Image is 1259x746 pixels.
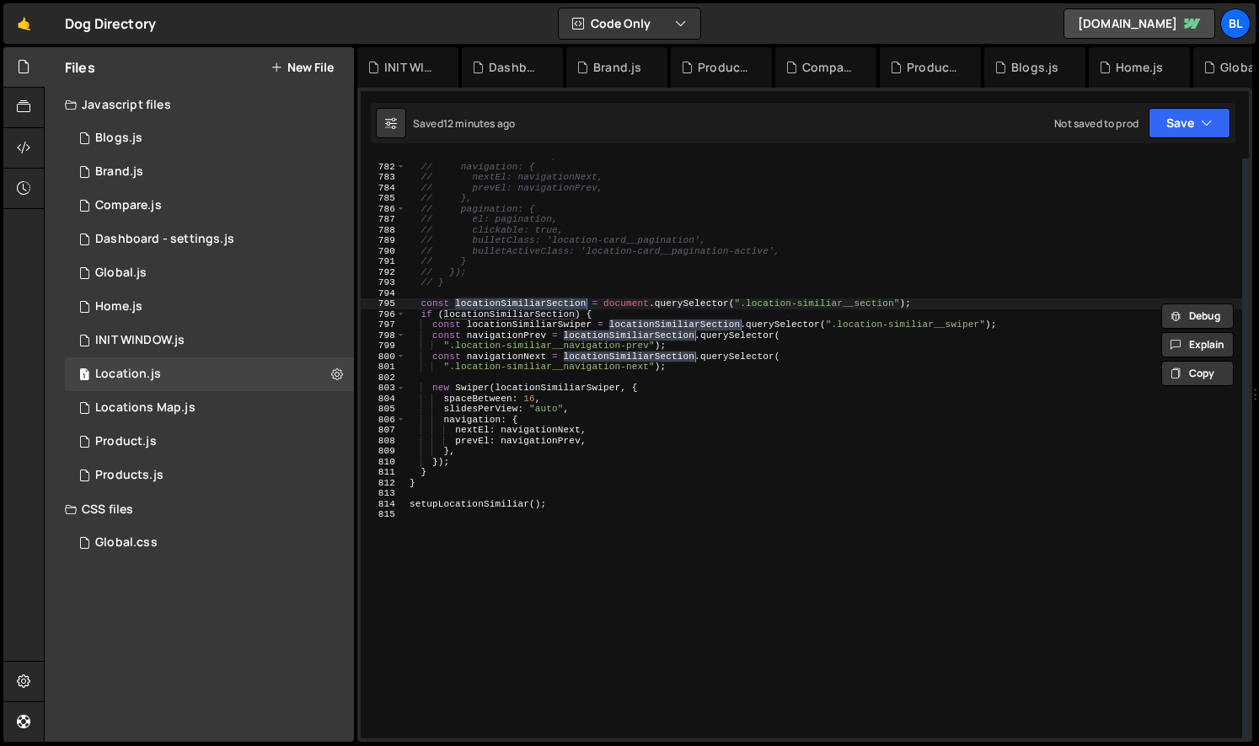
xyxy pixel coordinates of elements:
[361,373,406,384] div: 802
[95,232,234,247] div: Dashboard - settings.js
[95,164,143,180] div: Brand.js
[95,367,161,382] div: Location.js
[593,59,641,76] div: Brand.js
[95,333,185,348] div: INIT WINDOW.js
[65,459,354,492] div: 16220/44324.js
[361,193,406,204] div: 785
[361,509,406,520] div: 815
[1161,303,1234,329] button: Debug
[1063,8,1215,39] a: [DOMAIN_NAME]
[65,189,354,223] div: 16220/44328.js
[361,467,406,478] div: 811
[1054,116,1138,131] div: Not saved to prod
[361,309,406,320] div: 796
[361,172,406,183] div: 783
[79,369,89,383] span: 1
[907,59,961,76] div: Products.js
[361,288,406,299] div: 794
[361,383,406,394] div: 803
[65,13,156,34] div: Dog Directory
[361,298,406,309] div: 795
[384,59,438,76] div: INIT WINDOW.js
[65,290,354,324] div: 16220/44319.js
[95,400,196,416] div: Locations Map.js
[65,58,95,77] h2: Files
[361,425,406,436] div: 807
[361,330,406,341] div: 798
[361,457,406,468] div: 810
[361,499,406,510] div: 814
[361,246,406,257] div: 790
[361,341,406,352] div: 799
[361,162,406,173] div: 782
[45,492,354,526] div: CSS files
[1116,59,1163,76] div: Home.js
[413,116,515,131] div: Saved
[65,155,354,189] div: 16220/44394.js
[65,324,354,357] div: 16220/44477.js
[361,415,406,426] div: 806
[361,478,406,489] div: 812
[1161,332,1234,357] button: Explain
[361,436,406,447] div: 808
[361,394,406,405] div: 804
[1220,8,1251,39] a: Bl
[45,88,354,121] div: Javascript files
[361,277,406,288] div: 793
[361,404,406,415] div: 805
[361,225,406,236] div: 788
[1161,361,1234,386] button: Copy
[65,526,354,560] div: 16220/43682.css
[95,434,157,449] div: Product.js
[95,299,142,314] div: Home.js
[3,3,45,44] a: 🤙
[65,223,354,256] div: 16220/44476.js
[489,59,543,76] div: Dashboard - settings.js
[802,59,856,76] div: Compare.js
[559,8,700,39] button: Code Only
[361,256,406,267] div: 791
[361,362,406,373] div: 801
[698,59,752,76] div: Product.js
[361,446,406,457] div: 809
[443,116,515,131] div: 12 minutes ago
[95,535,158,550] div: Global.css
[271,61,334,74] button: New File
[95,468,163,483] div: Products.js
[1011,59,1058,76] div: Blogs.js
[361,352,406,362] div: 800
[361,204,406,215] div: 786
[95,266,147,281] div: Global.js
[65,357,354,391] : 16220/43679.js
[65,121,354,155] div: 16220/44321.js
[95,198,162,213] div: Compare.js
[361,267,406,278] div: 792
[361,183,406,194] div: 784
[1149,108,1230,138] button: Save
[65,391,354,425] div: 16220/43680.js
[65,425,354,459] div: 16220/44393.js
[361,488,406,499] div: 813
[361,319,406,330] div: 797
[361,214,406,225] div: 787
[361,235,406,246] div: 789
[65,256,354,290] div: 16220/43681.js
[95,131,142,146] div: Blogs.js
